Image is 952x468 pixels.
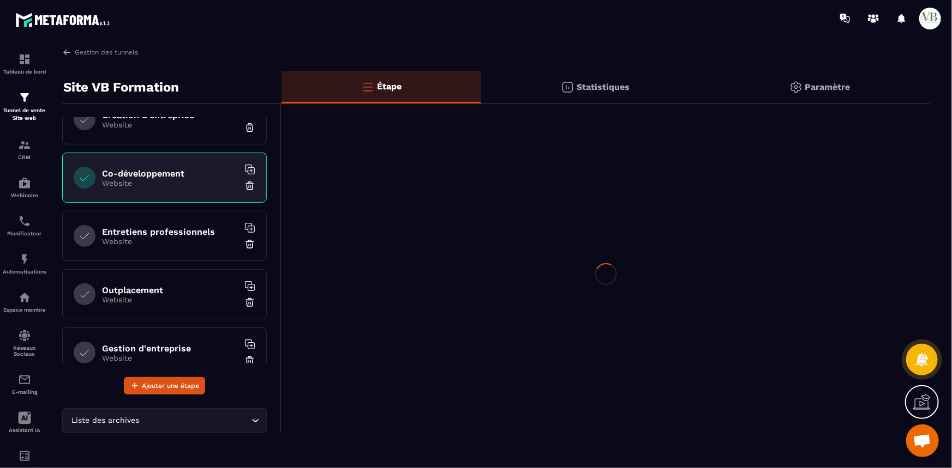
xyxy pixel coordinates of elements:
img: automations [18,177,31,190]
p: Planificateur [3,230,46,236]
button: Ajouter une étape [124,377,205,394]
h6: Co-développement [102,168,238,179]
a: social-networksocial-networkRéseaux Sociaux [3,321,46,365]
p: Tunnel de vente Site web [3,107,46,122]
h6: Entretiens professionnels [102,227,238,237]
p: CRM [3,154,46,160]
img: formation [18,138,31,151]
p: Assistant IA [3,427,46,433]
p: Réseaux Sociaux [3,345,46,357]
a: formationformationTableau de bord [3,45,46,83]
img: formation [18,91,31,104]
a: Gestion des tunnels [62,47,138,57]
p: E-mailing [3,389,46,395]
p: Website [102,120,238,129]
p: Automatisations [3,269,46,275]
img: logo [15,10,113,30]
div: Search for option [62,408,267,433]
p: Website [102,237,238,246]
img: email [18,373,31,386]
img: arrow [62,47,72,57]
div: Ouvrir le chat [906,424,939,457]
img: social-network [18,329,31,342]
img: scheduler [18,215,31,228]
img: trash [244,122,255,133]
p: Étape [377,81,402,92]
a: Assistant IA [3,403,46,441]
img: trash [244,355,255,366]
input: Search for option [142,415,249,427]
span: Liste des archives [69,415,142,427]
p: Website [102,295,238,304]
h6: Outplacement [102,285,238,295]
img: trash [244,297,255,308]
p: Website [102,354,238,362]
p: Site VB Formation [63,76,179,98]
a: schedulerschedulerPlanificateur [3,206,46,245]
img: stats.20deebd0.svg [561,81,574,94]
p: Paramètre [805,82,851,92]
a: formationformationCRM [3,130,46,168]
p: Espace membre [3,307,46,313]
a: automationsautomationsEspace membre [3,283,46,321]
a: automationsautomationsWebinaire [3,168,46,206]
img: accountant [18,449,31,463]
a: emailemailE-mailing [3,365,46,403]
a: formationformationTunnel de vente Site web [3,83,46,130]
img: automations [18,291,31,304]
p: Website [102,179,238,187]
img: bars-o.4a397970.svg [361,80,374,93]
img: setting-gr.5f69749f.svg [789,81,803,94]
a: automationsautomationsAutomatisations [3,245,46,283]
img: trash [244,239,255,250]
span: Ajouter une étape [142,380,199,391]
h6: Gestion d'entreprise [102,343,238,354]
img: formation [18,53,31,66]
p: Statistiques [577,82,630,92]
img: automations [18,253,31,266]
p: Tableau de bord [3,69,46,75]
img: trash [244,180,255,191]
p: Webinaire [3,192,46,198]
